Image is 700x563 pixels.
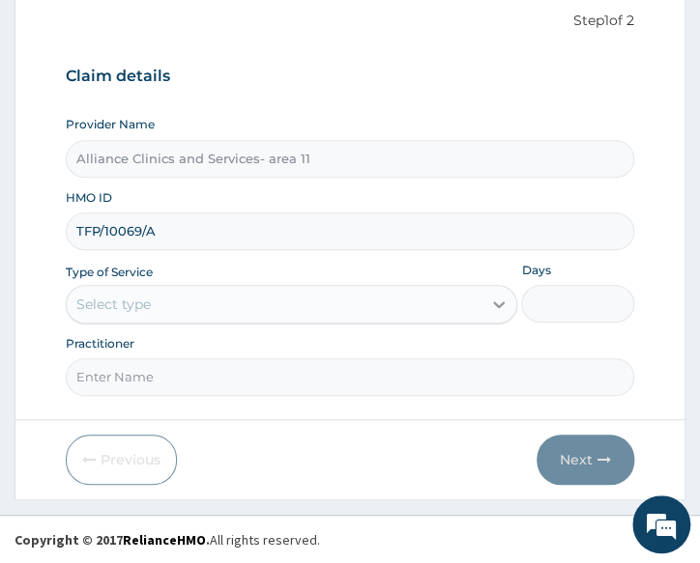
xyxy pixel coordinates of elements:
label: Provider Name [66,116,155,132]
span: We're online! [112,162,267,357]
input: Enter HMO ID [66,212,634,250]
div: Minimize live chat window [317,10,364,56]
div: Chat with us now [101,108,325,133]
img: d_794563401_company_1708531726252_794563401 [36,97,78,145]
p: Step 1 of 2 [66,11,634,32]
div: Select type [76,295,151,314]
button: Previous [66,435,177,485]
h3: Claim details [66,66,634,87]
input: Enter Name [66,358,634,396]
textarea: Type your message and hit 'Enter' [10,366,368,434]
label: Practitioner [66,335,134,352]
label: Days [521,262,550,278]
strong: Copyright © 2017 . [15,531,210,549]
label: HMO ID [66,189,112,206]
button: Next [537,435,634,485]
label: Type of Service [66,264,153,280]
a: RelianceHMO [123,531,206,549]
